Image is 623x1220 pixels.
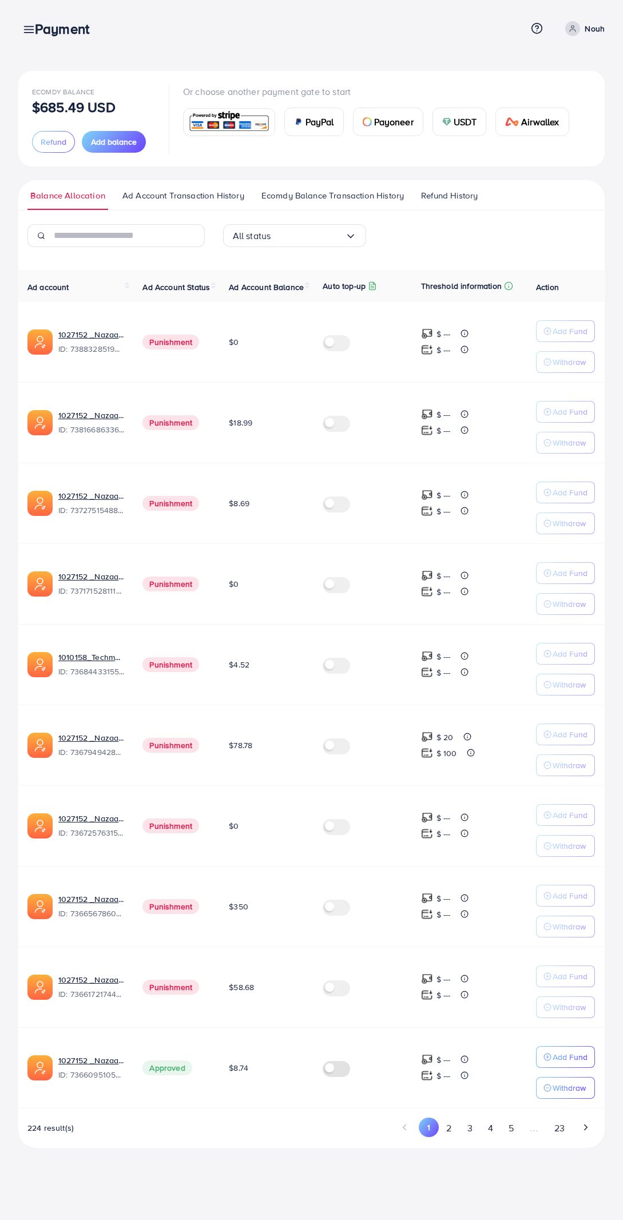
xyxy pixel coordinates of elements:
[32,100,116,114] p: $685.49 USD
[480,1118,501,1139] button: Go to page 4
[437,408,451,422] p: $ ---
[58,504,124,516] span: ID: 7372751548805726224
[421,586,433,598] img: top-up amount
[421,908,433,920] img: top-up amount
[223,224,366,247] div: Search for option
[536,562,595,584] button: Add Fund
[229,498,249,509] span: $8.69
[58,571,124,582] a: 1027152 _Nazaagency_04
[421,650,433,662] img: top-up amount
[421,570,433,582] img: top-up amount
[437,585,451,599] p: $ ---
[553,758,586,772] p: Withdraw
[536,320,595,342] button: Add Fund
[27,894,53,919] img: ic-ads-acc.e4c84228.svg
[442,117,451,126] img: card
[419,1118,439,1137] button: Go to page 1
[421,747,433,759] img: top-up amount
[58,329,124,355] div: <span class='underline'>1027152 _Nazaagency_019</span></br>7388328519014645761
[536,724,595,745] button: Add Fund
[553,839,586,853] p: Withdraw
[27,281,69,293] span: Ad account
[454,115,477,129] span: USDT
[294,117,303,126] img: card
[553,597,586,611] p: Withdraw
[421,812,433,824] img: top-up amount
[58,329,124,340] a: 1027152 _Nazaagency_019
[58,666,124,677] span: ID: 7368443315504726017
[58,571,124,597] div: <span class='underline'>1027152 _Nazaagency_04</span></br>7371715281112170513
[27,329,53,355] img: ic-ads-acc.e4c84228.svg
[437,746,457,760] p: $ 100
[58,813,124,839] div: <span class='underline'>1027152 _Nazaagency_016</span></br>7367257631523782657
[437,327,451,341] p: $ ---
[421,666,433,678] img: top-up amount
[142,281,210,293] span: Ad Account Status
[421,279,502,293] p: Threshold information
[437,650,451,663] p: $ ---
[536,916,595,937] button: Withdraw
[183,85,578,98] p: Or choose another payment gate to start
[421,328,433,340] img: top-up amount
[229,820,239,832] span: $0
[142,415,199,430] span: Punishment
[82,131,146,153] button: Add balance
[27,491,53,516] img: ic-ads-acc.e4c84228.svg
[536,281,559,293] span: Action
[553,405,588,419] p: Add Fund
[421,344,433,356] img: top-up amount
[536,512,595,534] button: Withdraw
[553,566,588,580] p: Add Fund
[229,281,304,293] span: Ad Account Balance
[421,989,433,1001] img: top-up amount
[421,505,433,517] img: top-up amount
[58,1055,124,1066] a: 1027152 _Nazaagency_006
[27,975,53,1000] img: ic-ads-acc.e4c84228.svg
[421,828,433,840] img: top-up amount
[27,571,53,597] img: ic-ads-acc.e4c84228.svg
[536,432,595,454] button: Withdraw
[437,892,451,905] p: $ ---
[553,889,588,903] p: Add Fund
[437,1069,451,1083] p: $ ---
[553,808,588,822] p: Add Fund
[58,893,124,905] a: 1027152 _Nazaagency_0051
[439,1118,459,1139] button: Go to page 2
[58,732,124,758] div: <span class='underline'>1027152 _Nazaagency_003</span></br>7367949428067450896
[58,585,124,597] span: ID: 7371715281112170513
[58,424,124,435] span: ID: 7381668633665093648
[536,1046,595,1068] button: Add Fund
[58,974,124,985] a: 1027152 _Nazaagency_018
[421,973,433,985] img: top-up amount
[142,899,199,914] span: Punishment
[437,666,451,679] p: $ ---
[553,486,588,499] p: Add Fund
[437,569,451,583] p: $ ---
[58,827,124,838] span: ID: 7367257631523782657
[536,401,595,423] button: Add Fund
[233,227,271,245] span: All status
[553,436,586,450] p: Withdraw
[536,804,595,826] button: Add Fund
[58,490,124,502] a: 1027152 _Nazaagency_007
[142,738,199,753] span: Punishment
[122,189,244,202] span: Ad Account Transaction History
[58,343,124,355] span: ID: 7388328519014645761
[553,1000,586,1014] p: Withdraw
[27,652,53,677] img: ic-ads-acc.e4c84228.svg
[437,988,451,1002] p: $ ---
[58,1069,124,1080] span: ID: 7366095105679261697
[229,659,249,670] span: $4.52
[229,336,239,348] span: $0
[536,482,595,503] button: Add Fund
[437,827,451,841] p: $ ---
[58,651,124,678] div: <span class='underline'>1010158_Techmanistan pk acc_1715599413927</span></br>7368443315504726017
[374,115,414,129] span: Payoneer
[437,811,451,825] p: $ ---
[142,577,199,591] span: Punishment
[35,21,98,37] h3: Payment
[229,1062,248,1074] span: $8.74
[421,489,433,501] img: top-up amount
[421,892,433,904] img: top-up amount
[553,355,586,369] p: Withdraw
